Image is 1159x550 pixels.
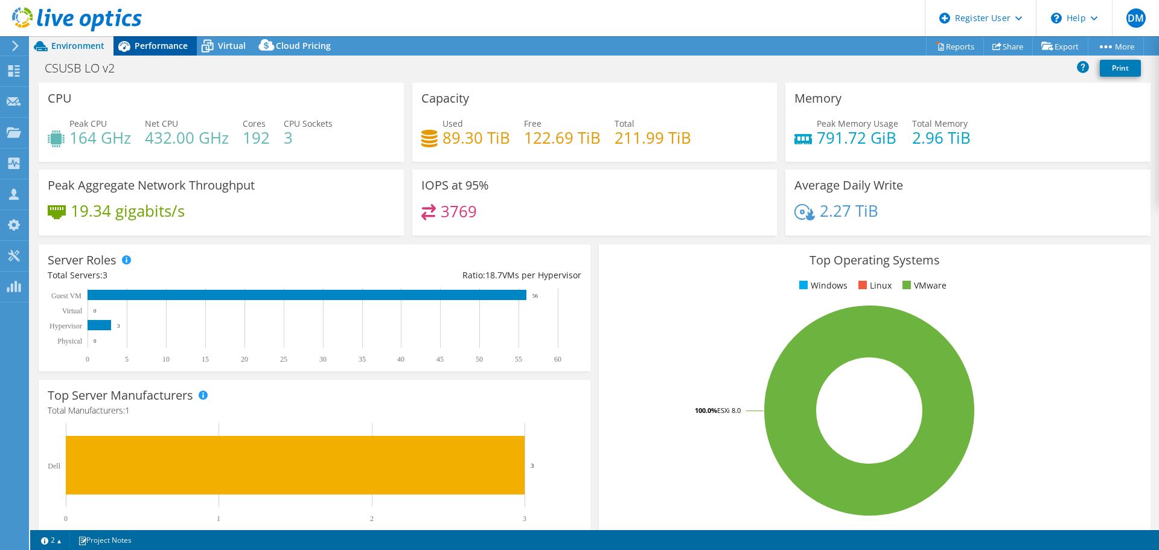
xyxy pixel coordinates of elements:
[532,293,538,299] text: 56
[48,269,314,282] div: Total Servers:
[608,254,1141,267] h3: Top Operating Systems
[243,118,266,129] span: Cores
[284,118,333,129] span: CPU Sockets
[48,92,72,105] h3: CPU
[796,279,848,292] li: Windows
[476,355,483,363] text: 50
[899,279,947,292] li: VMware
[436,355,444,363] text: 45
[695,406,717,415] tspan: 100.0%
[243,131,270,144] h4: 192
[794,179,903,192] h3: Average Daily Write
[1100,60,1141,77] a: Print
[48,254,117,267] h3: Server Roles
[162,355,170,363] text: 10
[276,40,331,51] span: Cloud Pricing
[284,131,333,144] h4: 3
[421,92,469,105] h3: Capacity
[1088,37,1144,56] a: More
[218,40,246,51] span: Virtual
[39,62,133,75] h1: CSUSB LO v2
[1126,8,1146,28] span: DM
[442,118,463,129] span: Used
[51,40,104,51] span: Environment
[125,355,129,363] text: 5
[241,355,248,363] text: 20
[615,118,634,129] span: Total
[49,322,82,330] text: Hypervisor
[48,462,60,470] text: Dell
[33,532,70,548] a: 2
[817,131,898,144] h4: 791.72 GiB
[280,355,287,363] text: 25
[202,355,209,363] text: 15
[359,355,366,363] text: 35
[135,40,188,51] span: Performance
[926,37,984,56] a: Reports
[103,269,107,281] span: 3
[524,131,601,144] h4: 122.69 TiB
[86,355,89,363] text: 0
[217,514,220,523] text: 1
[983,37,1033,56] a: Share
[442,131,510,144] h4: 89.30 TiB
[69,532,140,548] a: Project Notes
[48,389,193,402] h3: Top Server Manufacturers
[69,131,131,144] h4: 164 GHz
[912,118,968,129] span: Total Memory
[51,292,81,300] text: Guest VM
[531,462,534,469] text: 3
[125,405,130,416] span: 1
[717,406,741,415] tspan: ESXi 8.0
[64,514,68,523] text: 0
[1051,13,1062,24] svg: \n
[48,179,255,192] h3: Peak Aggregate Network Throughput
[524,118,541,129] span: Free
[145,118,178,129] span: Net CPU
[441,205,477,218] h4: 3769
[57,337,82,345] text: Physical
[94,308,97,314] text: 0
[855,279,892,292] li: Linux
[523,514,526,523] text: 3
[554,355,561,363] text: 60
[314,269,581,282] div: Ratio: VMs per Hypervisor
[421,179,489,192] h3: IOPS at 95%
[794,92,841,105] h3: Memory
[71,204,185,217] h4: 19.34 gigabits/s
[1032,37,1088,56] a: Export
[397,355,404,363] text: 40
[94,338,97,344] text: 0
[69,118,107,129] span: Peak CPU
[817,118,898,129] span: Peak Memory Usage
[515,355,522,363] text: 55
[48,404,581,417] h4: Total Manufacturers:
[615,131,691,144] h4: 211.99 TiB
[62,307,83,315] text: Virtual
[117,323,120,329] text: 3
[145,131,229,144] h4: 432.00 GHz
[820,204,878,217] h4: 2.27 TiB
[319,355,327,363] text: 30
[912,131,971,144] h4: 2.96 TiB
[370,514,374,523] text: 2
[485,269,502,281] span: 18.7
